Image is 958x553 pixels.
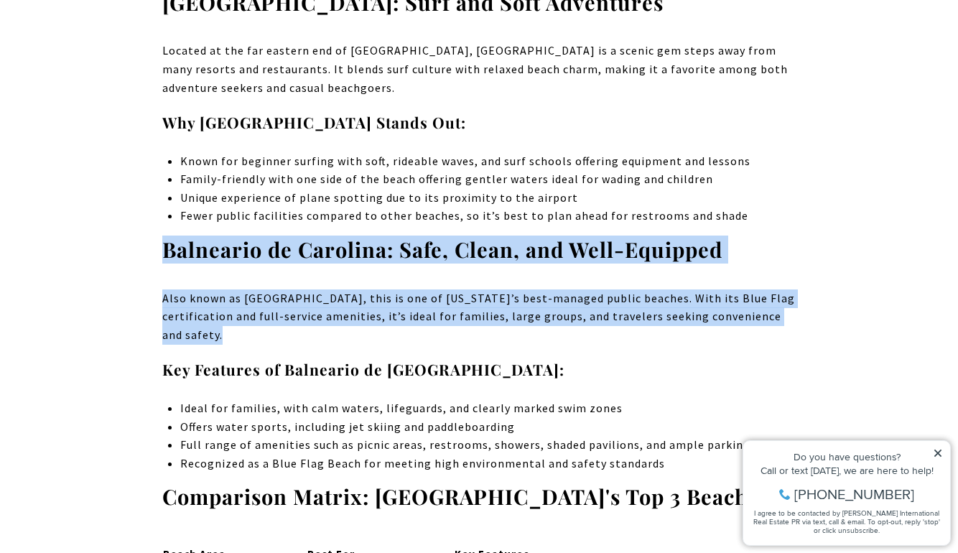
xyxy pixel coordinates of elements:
span: [PHONE_NUMBER] [59,68,179,82]
strong: Comparison Matrix: [GEOGRAPHIC_DATA]'s Top 3 Beaches [162,483,770,510]
li: Recognized as a Blue Flag Beach for meeting high environmental and safety standards [180,455,796,473]
strong: Key Features of Balneario de [GEOGRAPHIC_DATA]: [162,359,564,379]
strong: Why [GEOGRAPHIC_DATA] Stands Out: [162,112,466,132]
li: Family-friendly with one side of the beach offering gentler waters ideal for wading and children [180,170,796,189]
div: Do you have questions? [15,32,208,42]
p: Located at the far eastern end of [GEOGRAPHIC_DATA], [GEOGRAPHIC_DATA] is a scenic gem steps away... [162,42,796,97]
li: Fewer public facilities compared to other beaches, so it’s best to plan ahead for restrooms and s... [180,207,796,226]
li: Known for beginner surfing with soft, rideable waves, and surf schools offering equipment and les... [180,152,796,171]
span: I agree to be contacted by [PERSON_NAME] International Real Estate PR via text, call & email. To ... [18,88,205,116]
div: Call or text [DATE], we are here to help! [15,46,208,56]
p: Also known as [GEOGRAPHIC_DATA], this is one of [US_STATE]’s best-managed public beaches. With it... [162,289,796,345]
li: Offers water sports, including jet skiing and paddleboarding [180,418,796,437]
li: Unique experience of plane spotting due to its proximity to the airport [180,189,796,208]
li: Full range of amenities such as picnic areas, restrooms, showers, shaded pavilions, and ample par... [180,436,796,455]
strong: Balneario de Carolina: Safe, Clean, and Well-Equipped [162,236,722,263]
li: Ideal for families, with calm waters, lifeguards, and clearly marked swim zones [180,399,796,418]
